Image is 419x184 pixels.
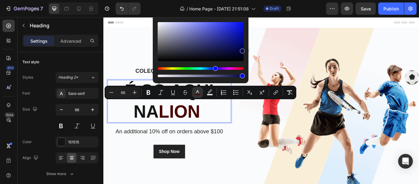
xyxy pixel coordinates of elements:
[6,65,15,70] div: 450
[22,75,33,80] div: Styles
[378,2,404,15] button: Publish
[46,171,75,177] div: Show more
[270,6,279,11] span: Draft
[2,2,46,15] button: 7
[22,91,30,96] div: Font
[60,38,81,44] p: Advanced
[30,38,48,44] p: Settings
[56,72,98,83] button: Heading 2*
[68,139,97,145] div: 151515
[105,86,296,99] div: Editor contextual toolbar
[116,2,140,15] div: Undo/Redo
[383,6,399,12] div: Publish
[103,17,419,184] iframe: Design area
[356,2,376,15] button: Save
[30,22,96,29] p: Heading
[22,168,98,179] button: Show more
[68,91,97,96] div: Sans-serif
[58,75,78,80] span: Heading 2*
[22,105,39,114] div: Size
[398,154,413,169] div: Open Intercom Messenger
[22,154,40,162] div: Align
[22,139,32,145] div: Color
[189,6,249,12] span: Home Page - [DATE] 21:51:08
[40,5,43,12] p: 7
[158,67,244,70] div: Hue
[186,6,188,12] span: /
[361,6,371,11] span: Save
[22,59,39,65] div: Text style
[5,112,15,117] div: Beta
